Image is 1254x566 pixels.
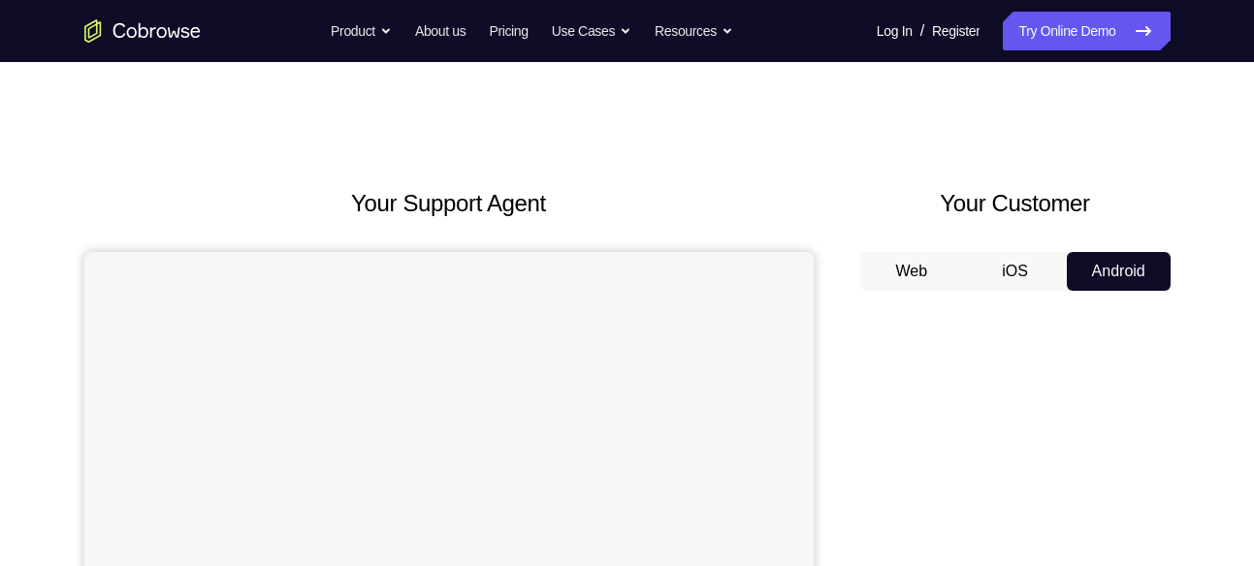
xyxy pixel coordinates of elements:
button: Resources [655,12,733,50]
a: Log In [877,12,913,50]
h2: Your Support Agent [84,186,814,221]
button: Use Cases [552,12,631,50]
a: Go to the home page [84,19,201,43]
a: Register [932,12,980,50]
a: Try Online Demo [1003,12,1170,50]
button: Web [860,252,964,291]
button: Android [1067,252,1171,291]
a: About us [415,12,466,50]
a: Pricing [489,12,528,50]
button: Product [331,12,392,50]
button: iOS [963,252,1067,291]
span: / [920,19,924,43]
h2: Your Customer [860,186,1171,221]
